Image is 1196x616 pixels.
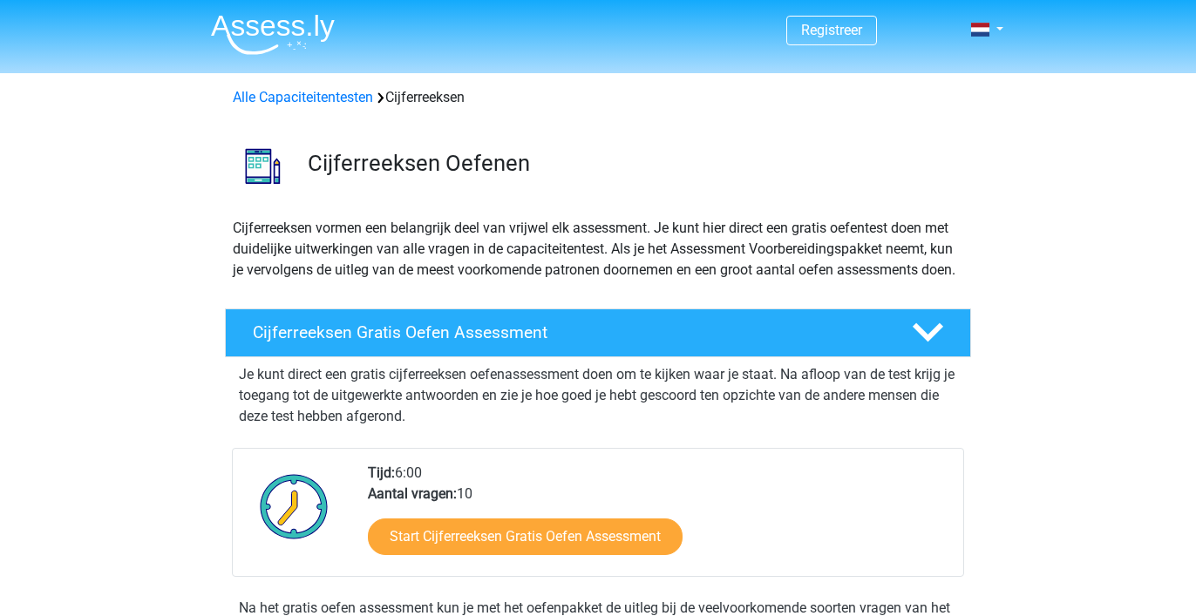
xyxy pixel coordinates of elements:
[368,464,395,481] b: Tijd:
[233,89,373,105] a: Alle Capaciteitentesten
[801,22,862,38] a: Registreer
[308,150,957,177] h3: Cijferreeksen Oefenen
[239,364,957,427] p: Je kunt direct een gratis cijferreeksen oefenassessment doen om te kijken waar je staat. Na afloo...
[368,518,683,555] a: Start Cijferreeksen Gratis Oefen Assessment
[368,485,457,502] b: Aantal vragen:
[226,129,300,203] img: cijferreeksen
[218,308,978,357] a: Cijferreeksen Gratis Oefen Assessment
[253,322,884,342] h4: Cijferreeksen Gratis Oefen Assessment
[233,218,963,281] p: Cijferreeksen vormen een belangrijk deel van vrijwel elk assessment. Je kunt hier direct een grat...
[250,463,338,550] img: Klok
[355,463,962,576] div: 6:00 10
[211,14,335,55] img: Assessly
[226,87,970,108] div: Cijferreeksen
